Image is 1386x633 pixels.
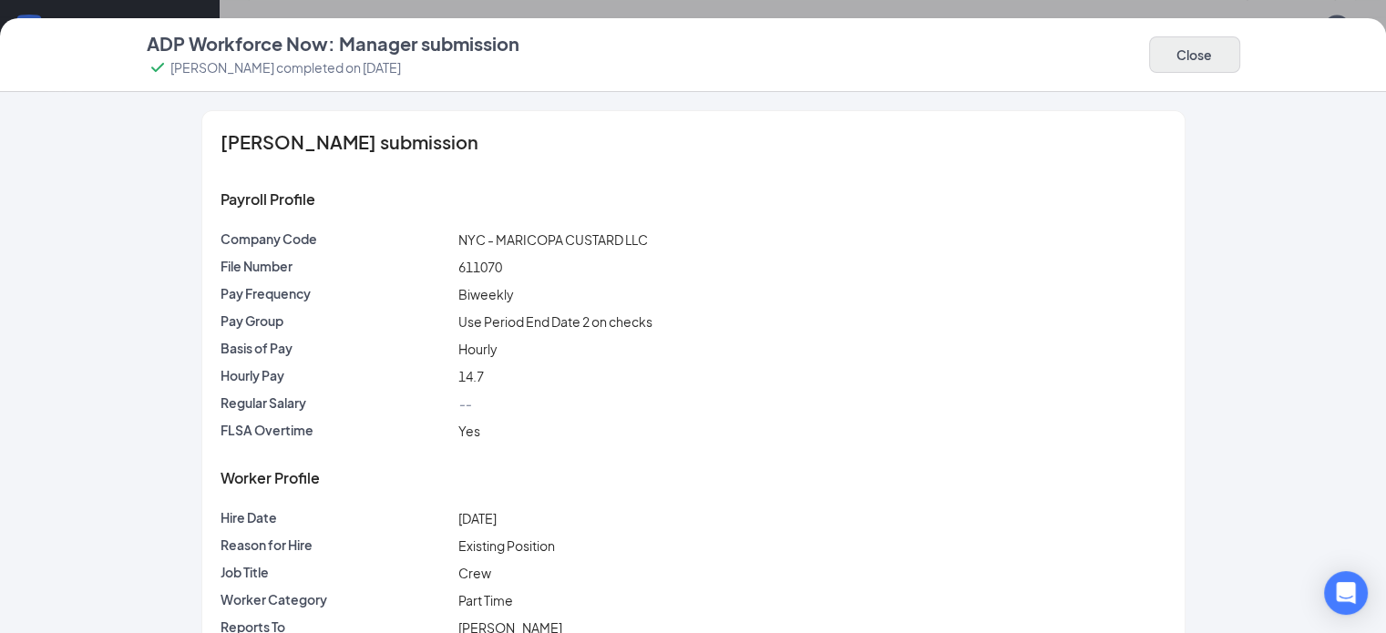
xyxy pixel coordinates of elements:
span: Use Period End Date 2 on checks [458,313,652,330]
p: Company Code [221,230,452,248]
span: Payroll Profile [221,189,315,209]
p: Hourly Pay [221,366,452,384]
p: Pay Group [221,311,452,330]
span: Hourly [458,341,498,357]
span: 14.7 [458,368,484,384]
button: Close [1149,36,1240,73]
p: File Number [221,257,452,275]
span: 611070 [458,259,502,275]
span: [PERSON_NAME] submission [221,133,478,151]
p: Job Title [221,563,452,581]
span: Crew [458,565,491,581]
p: Basis of Pay [221,339,452,357]
span: Worker Profile [221,468,320,487]
svg: Checkmark [147,56,169,78]
p: Hire Date [221,508,452,526]
span: NYC - MARICOPA CUSTARD LLC [458,231,648,248]
span: Part Time [458,592,513,608]
span: -- [458,395,471,412]
p: Regular Salary [221,393,452,412]
p: Reason for Hire [221,536,452,554]
div: Open Intercom Messenger [1324,571,1368,615]
p: [PERSON_NAME] completed on [DATE] [170,58,401,77]
p: Worker Category [221,590,452,608]
p: FLSA Overtime [221,421,452,439]
span: Existing Position [458,537,555,554]
h4: ADP Workforce Now: Manager submission [147,31,519,56]
span: [DATE] [458,510,497,526]
span: Yes [458,423,480,439]
p: Pay Frequency [221,284,452,302]
span: Biweekly [458,286,514,302]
